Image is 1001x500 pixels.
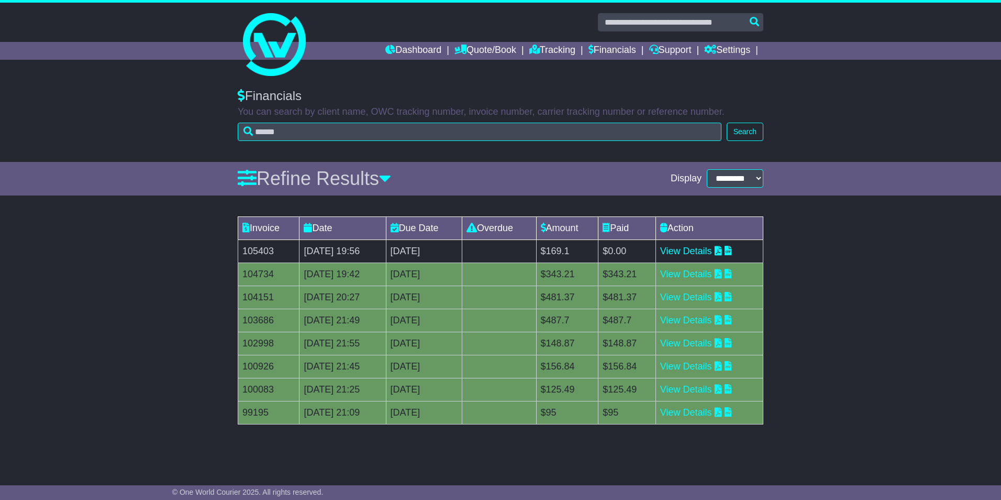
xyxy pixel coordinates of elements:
[238,106,763,118] p: You can search by client name, OWC tracking number, invoice number, carrier tracking number or re...
[660,269,712,279] a: View Details
[598,286,656,309] td: $481.37
[386,286,462,309] td: [DATE]
[172,488,324,496] span: © One World Courier 2025. All rights reserved.
[299,309,386,332] td: [DATE] 21:49
[386,309,462,332] td: [DATE]
[660,407,712,418] a: View Details
[598,263,656,286] td: $343.21
[238,401,299,424] td: 99195
[588,42,636,60] a: Financials
[536,355,598,378] td: $156.84
[660,315,712,325] a: View Details
[660,292,712,302] a: View Details
[598,240,656,263] td: $0.00
[649,42,692,60] a: Support
[536,378,598,401] td: $125.49
[462,216,536,240] td: Overdue
[598,332,656,355] td: $148.87
[529,42,575,60] a: Tracking
[386,355,462,378] td: [DATE]
[238,263,299,286] td: 104734
[536,240,598,263] td: $169.1
[238,355,299,378] td: 100926
[238,89,763,104] div: Financials
[386,216,462,240] td: Due Date
[655,216,763,240] td: Action
[238,378,299,401] td: 100083
[238,168,391,189] a: Refine Results
[299,355,386,378] td: [DATE] 21:45
[536,286,598,309] td: $481.37
[536,216,598,240] td: Amount
[536,401,598,424] td: $95
[238,216,299,240] td: Invoice
[598,401,656,424] td: $95
[386,263,462,286] td: [DATE]
[386,240,462,263] td: [DATE]
[536,263,598,286] td: $343.21
[598,309,656,332] td: $487.7
[727,123,763,141] button: Search
[598,378,656,401] td: $125.49
[238,309,299,332] td: 103686
[238,240,299,263] td: 105403
[660,246,712,256] a: View Details
[704,42,750,60] a: Settings
[386,378,462,401] td: [DATE]
[386,332,462,355] td: [DATE]
[299,378,386,401] td: [DATE] 21:25
[671,173,702,184] span: Display
[660,361,712,372] a: View Details
[660,338,712,349] a: View Details
[299,332,386,355] td: [DATE] 21:55
[660,384,712,395] a: View Details
[385,42,441,60] a: Dashboard
[238,286,299,309] td: 104151
[598,216,656,240] td: Paid
[299,401,386,424] td: [DATE] 21:09
[454,42,516,60] a: Quote/Book
[536,332,598,355] td: $148.87
[299,286,386,309] td: [DATE] 20:27
[299,263,386,286] td: [DATE] 19:42
[598,355,656,378] td: $156.84
[238,332,299,355] td: 102998
[299,240,386,263] td: [DATE] 19:56
[536,309,598,332] td: $487.7
[386,401,462,424] td: [DATE]
[299,216,386,240] td: Date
